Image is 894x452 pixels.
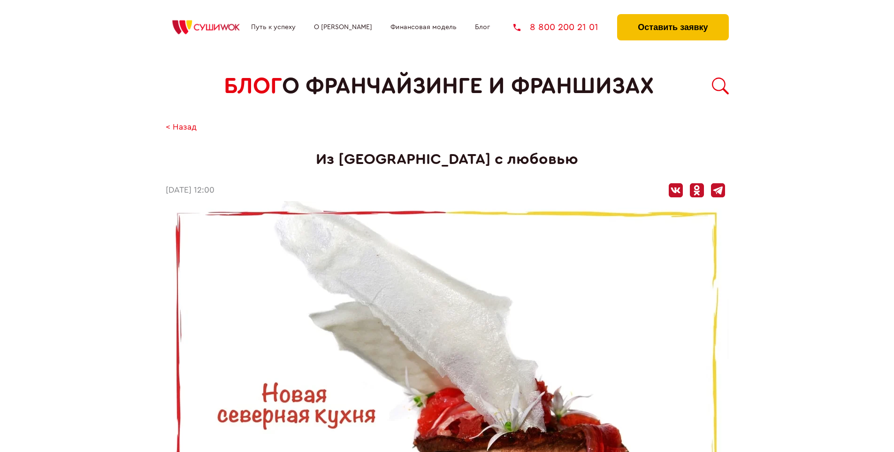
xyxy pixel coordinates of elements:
a: Путь к успеху [251,23,296,31]
a: < Назад [166,123,197,132]
a: О [PERSON_NAME] [314,23,372,31]
span: БЛОГ [224,73,282,99]
span: о франчайзинге и франшизах [282,73,654,99]
h1: Из [GEOGRAPHIC_DATA] с любовью [166,151,729,168]
span: 8 800 200 21 01 [530,23,598,32]
button: Оставить заявку [617,14,728,40]
a: Блог [475,23,490,31]
a: 8 800 200 21 01 [513,23,598,32]
a: Финансовая модель [390,23,457,31]
time: [DATE] 12:00 [166,186,214,195]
